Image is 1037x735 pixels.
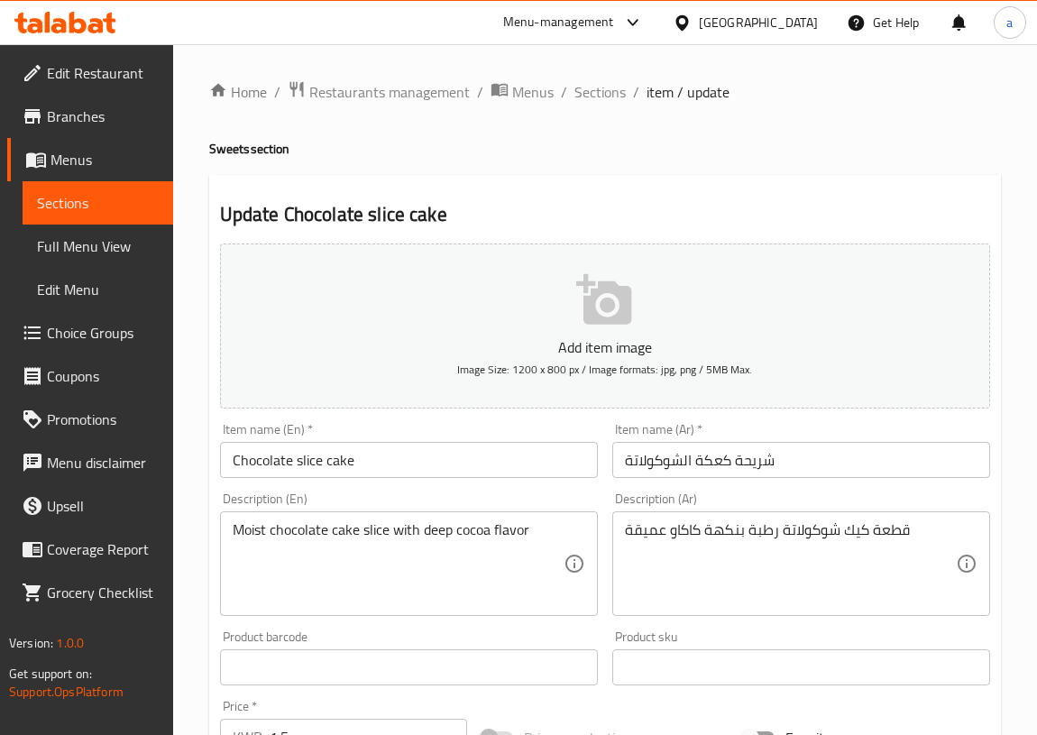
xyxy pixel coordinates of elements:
p: Add item image [248,336,962,358]
a: Support.OpsPlatform [9,680,124,703]
span: Coupons [47,365,159,387]
span: Sections [37,192,159,214]
a: Menus [7,138,173,181]
span: a [1006,13,1013,32]
input: Please enter product sku [612,649,990,685]
li: / [633,81,639,103]
a: Sections [574,81,626,103]
nav: breadcrumb [209,80,1001,104]
span: Promotions [47,409,159,430]
li: / [274,81,280,103]
h4: Sweets section [209,140,1001,158]
span: Branches [47,106,159,127]
span: 1.0.0 [56,631,84,655]
span: Full Menu View [37,235,159,257]
a: Menu disclaimer [7,441,173,484]
span: Coverage Report [47,538,159,560]
a: Full Menu View [23,225,173,268]
span: Restaurants management [309,81,470,103]
span: Menus [50,149,159,170]
span: Edit Restaurant [47,62,159,84]
span: Grocery Checklist [47,582,159,603]
li: / [561,81,567,103]
span: Menu disclaimer [47,452,159,473]
a: Edit Restaurant [7,51,173,95]
input: Enter name En [220,442,598,478]
a: Home [209,81,267,103]
a: Upsell [7,484,173,528]
span: Image Size: 1200 x 800 px / Image formats: jpg, png / 5MB Max. [457,359,752,380]
a: Branches [7,95,173,138]
input: Please enter product barcode [220,649,598,685]
span: Choice Groups [47,322,159,344]
a: Sections [23,181,173,225]
span: Get support on: [9,662,92,685]
h2: Update Chocolate slice cake [220,201,990,228]
a: Coverage Report [7,528,173,571]
span: item / update [647,81,730,103]
div: [GEOGRAPHIC_DATA] [699,13,818,32]
span: Edit Menu [37,279,159,300]
span: Upsell [47,495,159,517]
li: / [477,81,483,103]
input: Enter name Ar [612,442,990,478]
a: Restaurants management [288,80,470,104]
a: Edit Menu [23,268,173,311]
button: Add item imageImage Size: 1200 x 800 px / Image formats: jpg, png / 5MB Max. [220,243,990,409]
a: Coupons [7,354,173,398]
a: Choice Groups [7,311,173,354]
a: Promotions [7,398,173,441]
span: Menus [512,81,554,103]
a: Grocery Checklist [7,571,173,614]
div: Menu-management [503,12,614,33]
a: Menus [491,80,554,104]
textarea: Moist chocolate cake slice with deep cocoa flavor [233,521,564,607]
span: Version: [9,631,53,655]
textarea: قطعة كيك شوكولاتة رطبة بنكهة كاكاو عميقة [625,521,956,607]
